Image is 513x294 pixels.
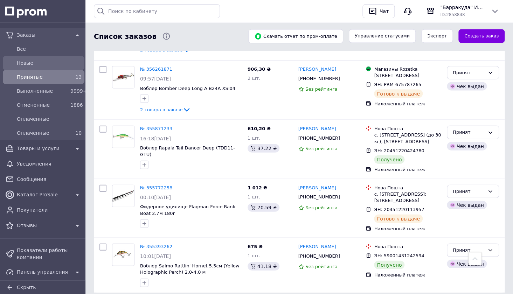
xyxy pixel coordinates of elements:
[70,88,87,94] span: 9999+
[140,48,182,53] span: 2 товара в заказе
[17,285,36,290] span: Скрыть
[248,135,260,141] span: 1 шт.
[305,146,338,151] span: Без рейтинга
[17,176,82,183] span: Сообщения
[112,187,134,205] img: Фото товару
[378,6,390,16] div: Чат
[70,102,83,108] span: 1886
[374,82,421,87] span: ЭН: PRM-675787265
[248,185,267,190] span: 1 012 ₴
[440,4,485,11] span: "Барракуда" Интернет-магазин
[298,126,336,132] a: [PERSON_NAME]
[453,188,485,195] div: Принят
[17,160,82,167] span: Уведомления
[297,74,341,83] div: [PHONE_NUMBER]
[17,31,70,38] span: Заказы
[112,66,134,89] a: Фото товару
[140,244,172,249] a: № 355393262
[349,29,416,43] button: Управление статусами
[447,260,487,268] div: Чек выдан
[458,29,505,43] a: Создать заказ
[248,66,271,72] span: 906,30 ₴
[140,66,172,72] a: № 356261871
[17,268,70,275] span: Панель управления
[17,191,70,198] span: Каталог ProSale
[140,107,182,112] span: 2 товара в заказе
[75,130,82,136] span: 10
[112,185,134,207] a: Фото товару
[298,244,336,250] a: [PERSON_NAME]
[112,73,134,82] img: Фото товару
[140,195,171,200] span: 00:10[DATE]
[248,244,263,249] span: 675 ₴
[17,101,68,108] span: Отмененные
[248,76,260,81] span: 2 шт.
[374,253,424,258] span: ЭН: 59001431242594
[140,76,171,82] span: 09:57[DATE]
[440,12,465,17] span: ID: 2858848
[374,226,441,232] div: Наложенный платеж
[112,126,134,148] img: Фото товару
[17,59,82,66] span: Новые
[140,185,172,190] a: № 355772258
[112,246,134,264] img: Фото товару
[447,201,487,209] div: Чек выдан
[140,107,191,112] a: 2 товара в заказе
[374,207,424,212] span: ЭН: 20451220113957
[17,73,68,80] span: Принятые
[248,262,279,271] div: 41.18 ₴
[298,66,336,73] a: [PERSON_NAME]
[140,86,235,91] a: Воблер Bomber Deep Long A B24A XSI04
[374,272,441,278] div: Наложенный платеж
[140,253,171,259] span: 10:01[DATE]
[374,72,441,79] div: [STREET_ADDRESS]
[75,74,82,80] span: 13
[248,29,343,43] button: Скачать отчет по пром-оплате
[374,215,422,223] div: Готово к выдаче
[374,101,441,107] div: Наложенный платеж
[140,47,191,52] a: 2 товара в заказе
[421,29,453,43] button: Экспорт
[305,264,338,269] span: Без рейтинга
[140,126,172,131] a: № 355871233
[298,185,336,191] a: [PERSON_NAME]
[297,252,341,261] div: [PHONE_NUMBER]
[305,86,338,92] span: Без рейтинга
[17,129,68,136] span: Оплаченные
[374,66,441,72] div: Магазины Rozetka
[297,134,341,143] div: [PHONE_NUMBER]
[94,31,157,42] span: Список заказов
[374,148,424,153] span: ЭН: 20451220424780
[374,126,441,132] div: Нова Пошта
[453,129,485,136] div: Принят
[17,45,82,52] span: Все
[140,136,171,141] span: 16:18[DATE]
[17,87,68,94] span: Выполненные
[112,244,134,266] a: Фото товару
[305,205,338,210] span: Без рейтинга
[248,144,279,153] div: 37.22 ₴
[112,126,134,148] a: Фото товару
[374,90,422,98] div: Готово к выдаче
[248,194,260,199] span: 1 шт.
[140,263,239,275] a: Воблер Salmo Rattlin' Hornet 5.5см (Yellow Holographic Perch) 2.0-4.0 м
[374,244,441,250] div: Нова Пошта
[248,203,279,212] div: 70.59 ₴
[447,82,487,91] div: Чек выдан
[17,247,82,261] span: Показатели работы компании
[17,115,82,122] span: Оплаченные
[362,4,395,18] button: Чат
[140,204,235,216] span: Фидерное удилище Flagman Force Rank Boat 2.7м 180г
[17,145,70,152] span: Товары и услуги
[453,69,485,77] div: Принят
[94,4,220,18] input: Поиск по кабинету
[374,191,441,204] div: с. [STREET_ADDRESS]: [STREET_ADDRESS]
[248,253,260,258] span: 1 шт.
[140,145,235,157] a: Воблер Rapala Tail Dancer Deep (TDD11-GTU)
[17,206,82,213] span: Покупатели
[453,247,485,254] div: Принят
[374,132,441,145] div: с. [STREET_ADDRESS] (до 30 кг), [STREET_ADDRESS]
[447,142,487,150] div: Чек выдан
